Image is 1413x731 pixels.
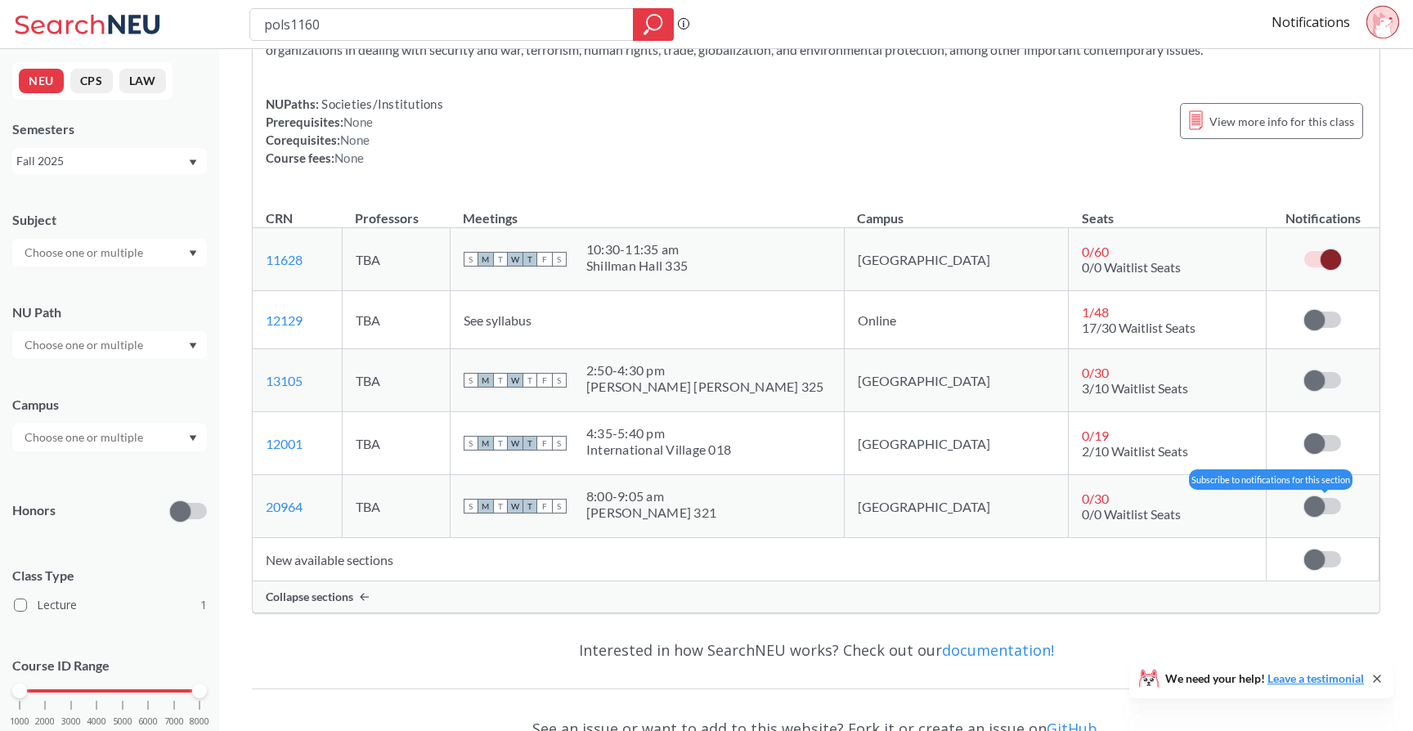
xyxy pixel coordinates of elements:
span: 0/0 Waitlist Seats [1082,259,1181,275]
span: F [537,373,552,388]
span: Class Type [12,567,207,585]
div: Collapse sections [253,581,1379,612]
span: See syllabus [464,312,532,328]
span: S [552,373,567,388]
span: T [493,252,508,267]
th: Meetings [450,193,844,228]
span: 6000 [138,717,158,726]
div: [PERSON_NAME] 321 [586,505,716,521]
span: W [508,373,523,388]
span: W [508,252,523,267]
span: 0 / 30 [1082,491,1109,506]
span: 0 / 19 [1082,428,1109,443]
a: Notifications [1272,13,1350,31]
th: Seats [1069,193,1267,228]
div: NUPaths: Prerequisites: Corequisites: Course fees: [266,95,443,167]
a: 12129 [266,312,303,328]
div: 2:50 - 4:30 pm [586,362,824,379]
th: Campus [844,193,1068,228]
td: New available sections [253,538,1267,581]
span: Societies/Institutions [319,96,443,111]
td: TBA [342,349,450,412]
div: Dropdown arrow [12,331,207,359]
span: T [523,252,537,267]
span: 2/10 Waitlist Seats [1082,443,1188,459]
td: [GEOGRAPHIC_DATA] [844,349,1068,412]
span: 8000 [190,717,209,726]
span: None [343,114,373,129]
button: NEU [19,69,64,93]
span: W [508,436,523,451]
span: 17/30 Waitlist Seats [1082,320,1195,335]
span: 1 / 48 [1082,304,1109,320]
span: 3/10 Waitlist Seats [1082,380,1188,396]
div: Dropdown arrow [12,239,207,267]
a: 13105 [266,373,303,388]
span: 7000 [164,717,184,726]
span: T [523,373,537,388]
td: TBA [342,412,450,475]
span: 5000 [113,717,132,726]
div: 8:00 - 9:05 am [586,488,716,505]
span: 0 / 30 [1082,365,1109,380]
div: Semesters [12,120,207,138]
div: Fall 2025Dropdown arrow [12,148,207,174]
span: S [552,499,567,513]
div: 10:30 - 11:35 am [586,241,688,258]
a: Leave a testimonial [1267,671,1364,685]
span: S [464,373,478,388]
div: Interested in how SearchNEU works? Check out our [252,626,1380,674]
p: Course ID Range [12,657,207,675]
div: [PERSON_NAME] [PERSON_NAME] 325 [586,379,824,395]
span: F [537,436,552,451]
span: 0 / 60 [1082,244,1109,259]
span: F [537,252,552,267]
p: Honors [12,501,56,520]
svg: Dropdown arrow [189,435,197,442]
a: documentation! [942,640,1054,660]
div: magnifying glass [633,8,674,41]
span: None [334,150,364,165]
input: Choose one or multiple [16,335,154,355]
span: W [508,499,523,513]
span: We need your help! [1165,673,1364,684]
a: 20964 [266,499,303,514]
span: T [523,436,537,451]
div: 4:35 - 5:40 pm [586,425,731,442]
span: 1000 [10,717,29,726]
div: Subject [12,211,207,229]
span: M [478,373,493,388]
svg: magnifying glass [644,13,663,36]
span: 2000 [35,717,55,726]
span: S [552,252,567,267]
svg: Dropdown arrow [189,343,197,349]
a: 11628 [266,252,303,267]
div: Campus [12,396,207,414]
div: Fall 2025 [16,152,187,170]
span: S [552,436,567,451]
label: Lecture [14,594,207,616]
span: None [340,132,370,147]
th: Notifications [1267,193,1379,228]
span: M [478,436,493,451]
span: S [464,252,478,267]
span: S [464,499,478,513]
td: TBA [342,228,450,291]
span: F [537,499,552,513]
button: CPS [70,69,113,93]
input: Choose one or multiple [16,428,154,447]
span: M [478,252,493,267]
svg: Dropdown arrow [189,250,197,257]
span: 3000 [61,717,81,726]
td: [GEOGRAPHIC_DATA] [844,412,1068,475]
span: 0/0 Waitlist Seats [1082,506,1181,522]
td: [GEOGRAPHIC_DATA] [844,228,1068,291]
div: NU Path [12,303,207,321]
td: Online [844,291,1068,349]
input: Class, professor, course number, "phrase" [262,11,621,38]
td: TBA [342,475,450,538]
span: S [464,436,478,451]
div: CRN [266,209,293,227]
span: T [493,499,508,513]
input: Choose one or multiple [16,243,154,262]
